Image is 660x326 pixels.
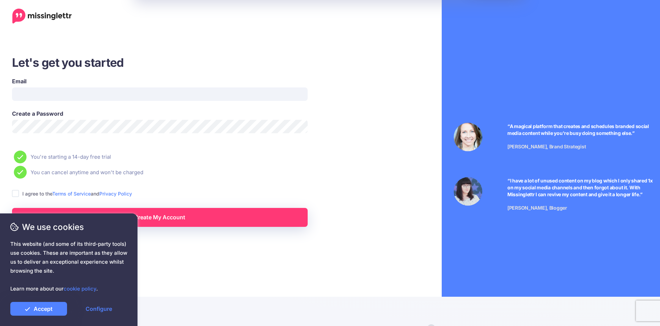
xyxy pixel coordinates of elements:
[22,190,132,198] label: I agree to the and
[99,191,132,197] a: Privacy Policy
[70,302,127,316] a: Configure
[12,208,308,227] a: Create My Account
[454,123,482,151] img: Testimonial by Laura Stanik
[52,191,91,197] a: Terms of Service
[507,204,567,210] span: [PERSON_NAME], Blogger
[507,177,658,198] p: “I have a lot of unused content on my blog which I only shared 1x on my social media channels and...
[10,240,127,293] span: This website (and some of its third-party tools) use cookies. These are important as they allow u...
[10,302,67,316] a: Accept
[454,177,482,206] img: Testimonial by Jeniffer Kosche
[12,150,369,164] li: You're starting a 14-day free trial
[12,9,72,24] a: Home
[64,285,96,292] a: cookie policy
[12,109,308,118] label: Create a Password
[507,143,586,149] span: [PERSON_NAME], Brand Strategist
[10,221,127,233] span: We use cookies
[507,123,658,136] p: “A magical platform that creates and schedules branded social media content while you're busy doi...
[12,55,369,70] h3: Let's get you started
[12,77,308,85] label: Email
[12,166,369,179] li: You can cancel anytime and won't be charged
